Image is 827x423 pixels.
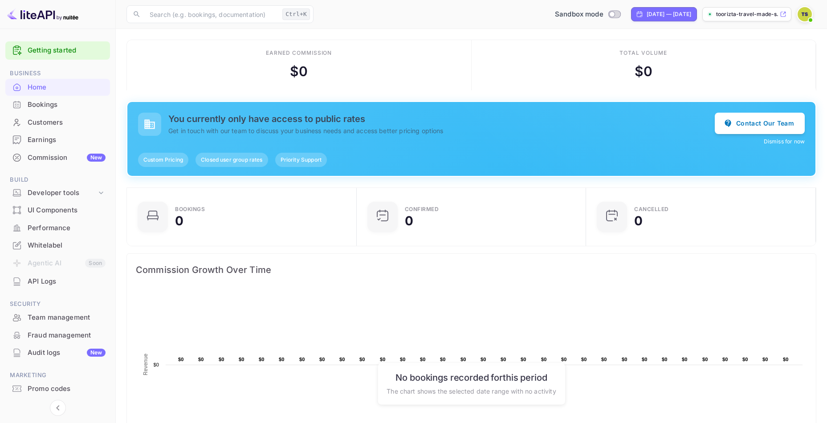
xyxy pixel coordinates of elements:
[28,348,106,358] div: Audit logs
[460,357,466,362] text: $0
[219,357,224,362] text: $0
[28,153,106,163] div: Commission
[551,9,624,20] div: Switch to Production mode
[282,8,310,20] div: Ctrl+K
[359,357,365,362] text: $0
[28,205,106,216] div: UI Components
[387,386,556,396] p: The chart shows the selected date range with no activity
[5,237,110,253] a: Whitelabel
[87,154,106,162] div: New
[5,309,110,326] div: Team management
[619,49,667,57] div: Total volume
[798,7,812,21] img: Toorizta Travel Made Simple
[387,372,556,383] h6: No bookings recorded for this period
[138,156,188,164] span: Custom Pricing
[762,357,768,362] text: $0
[136,263,807,277] span: Commission Growth Over Time
[5,149,110,167] div: CommissionNew
[722,357,728,362] text: $0
[143,354,149,375] text: Revenue
[5,309,110,325] a: Team management
[28,188,97,198] div: Developer tools
[541,357,547,362] text: $0
[5,327,110,343] a: Fraud management
[5,220,110,236] a: Performance
[28,330,106,341] div: Fraud management
[168,126,715,135] p: Get in touch with our team to discuss your business needs and access better pricing options
[5,299,110,309] span: Security
[279,357,285,362] text: $0
[28,240,106,251] div: Whitelabel
[28,135,106,145] div: Earnings
[50,400,66,416] button: Collapse navigation
[178,357,184,362] text: $0
[380,357,386,362] text: $0
[622,357,627,362] text: $0
[581,357,587,362] text: $0
[521,357,526,362] text: $0
[7,7,78,21] img: LiteAPI logo
[5,149,110,166] a: CommissionNew
[642,357,648,362] text: $0
[28,313,106,323] div: Team management
[662,357,668,362] text: $0
[28,223,106,233] div: Performance
[716,10,778,18] p: toorizta-travel-made-s...
[420,357,426,362] text: $0
[319,357,325,362] text: $0
[5,131,110,149] div: Earnings
[168,114,715,124] h5: You currently only have access to public rates
[5,370,110,380] span: Marketing
[5,131,110,148] a: Earnings
[5,380,110,398] div: Promo codes
[259,357,265,362] text: $0
[175,215,183,227] div: 0
[5,202,110,218] a: UI Components
[144,5,279,23] input: Search (e.g. bookings, documentation)
[764,138,805,146] button: Dismiss for now
[440,357,446,362] text: $0
[5,273,110,289] a: API Logs
[196,156,268,164] span: Closed user group rates
[481,357,486,362] text: $0
[5,96,110,114] div: Bookings
[299,357,305,362] text: $0
[339,357,345,362] text: $0
[742,357,748,362] text: $0
[635,61,652,81] div: $ 0
[153,362,159,367] text: $0
[5,220,110,237] div: Performance
[175,207,205,212] div: Bookings
[28,82,106,93] div: Home
[28,277,106,287] div: API Logs
[682,357,688,362] text: $0
[5,79,110,96] div: Home
[5,41,110,60] div: Getting started
[5,69,110,78] span: Business
[275,156,327,164] span: Priority Support
[400,357,406,362] text: $0
[28,45,106,56] a: Getting started
[555,9,603,20] span: Sandbox mode
[561,357,567,362] text: $0
[28,384,106,394] div: Promo codes
[28,100,106,110] div: Bookings
[405,207,439,212] div: Confirmed
[28,118,106,128] div: Customers
[405,215,413,227] div: 0
[5,114,110,130] a: Customers
[5,185,110,201] div: Developer tools
[266,49,332,57] div: Earned commission
[715,113,805,134] button: Contact Our Team
[634,215,643,227] div: 0
[87,349,106,357] div: New
[239,357,244,362] text: $0
[702,357,708,362] text: $0
[5,344,110,361] a: Audit logsNew
[5,380,110,397] a: Promo codes
[634,207,669,212] div: CANCELLED
[5,96,110,113] a: Bookings
[501,357,506,362] text: $0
